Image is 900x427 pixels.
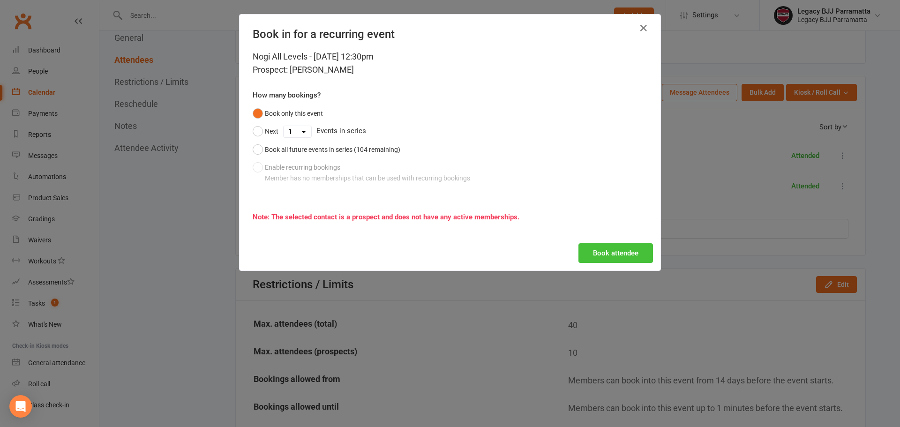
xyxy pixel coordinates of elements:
[578,243,653,263] button: Book attendee
[253,28,647,41] h4: Book in for a recurring event
[253,90,321,101] label: How many bookings?
[253,105,323,122] button: Book only this event
[253,122,278,140] button: Next
[265,144,400,155] div: Book all future events in series (104 remaining)
[253,122,647,140] div: Events in series
[253,211,647,223] div: Note: The selected contact is a prospect and does not have any active memberships.
[636,21,651,36] button: Close
[9,395,32,418] div: Open Intercom Messenger
[253,141,400,158] button: Book all future events in series (104 remaining)
[253,50,647,76] div: Nogi All Levels - [DATE] 12:30pm Prospect: [PERSON_NAME]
